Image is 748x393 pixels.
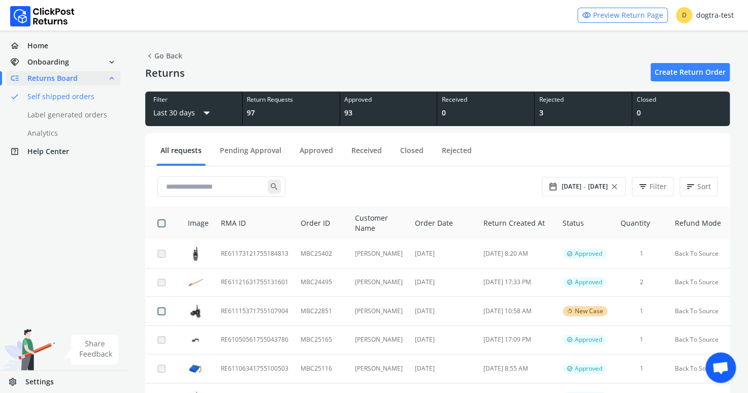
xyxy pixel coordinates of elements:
span: expand_more [107,55,116,69]
a: doneSelf shipped orders [6,89,133,104]
span: close [610,179,619,194]
td: RE61050561755043786 [215,325,295,354]
img: row_image [188,277,203,288]
td: [DATE] 17:09 PM [477,325,557,354]
td: Back To Source [668,325,730,354]
span: visibility [582,8,591,22]
a: Create Return Order [651,63,730,81]
td: [DATE] [409,297,477,326]
img: row_image [188,304,203,319]
td: RE61106341755100503 [215,354,295,383]
span: Help Center [27,146,69,157]
img: Logo [10,6,75,26]
img: share feedback [63,335,119,365]
span: expand_less [107,71,116,85]
img: row_image [188,361,203,376]
td: [DATE] [409,239,477,268]
img: row_image [188,246,203,261]
div: Filter [153,96,234,104]
a: Rejected [438,145,476,163]
a: Label generated orders [6,108,133,122]
a: help_centerHelp Center [6,144,120,159]
div: Approved [344,96,433,104]
td: [DATE] [409,268,477,297]
span: Settings [25,377,54,387]
td: [DATE] [409,325,477,354]
span: done [10,89,19,104]
td: [DATE] 8:55 AM [477,354,557,383]
span: New Case [575,307,603,315]
td: Back To Source [668,354,730,383]
span: chevron_left [145,49,154,63]
span: Approved [575,278,602,286]
td: [PERSON_NAME] [349,325,409,354]
td: Back To Source [668,268,730,297]
span: verified [567,278,573,286]
td: MBC25165 [295,325,349,354]
td: 1 [614,297,668,326]
td: 2 [614,268,668,297]
span: Approved [575,365,602,373]
span: date_range [548,179,558,194]
td: MBC25402 [295,239,349,268]
td: [PERSON_NAME] [349,239,409,268]
td: [DATE] 17:33 PM [477,268,557,297]
span: [DATE] [588,183,608,191]
div: 0 [636,108,726,118]
a: Closed [396,145,428,163]
span: help_center [10,144,27,159]
td: 1 [614,354,668,383]
th: Order Date [409,207,477,239]
td: MBC25116 [295,354,349,383]
td: [DATE] [409,354,477,383]
span: arrow_drop_down [199,104,214,122]
span: - [583,182,586,192]
a: Open chat [705,352,736,383]
td: RE61173121755184813 [215,239,295,268]
th: Return Created At [477,207,557,239]
span: Go Back [145,49,182,63]
td: MBC24495 [295,268,349,297]
span: Approved [575,250,602,258]
th: Image [176,207,215,239]
span: Home [27,41,48,51]
a: All requests [156,145,206,163]
div: 93 [344,108,433,118]
span: rotate_left [567,307,573,315]
div: Rejected [539,96,628,104]
span: verified [567,250,573,258]
th: Order ID [295,207,349,239]
h4: Returns [145,67,185,79]
span: Returns Board [27,73,78,83]
td: [PERSON_NAME] [349,354,409,383]
a: Pending Approval [216,145,285,163]
td: Back To Source [668,297,730,326]
a: homeHome [6,39,120,53]
a: Approved [296,145,337,163]
div: 0 [441,108,530,118]
a: visibilityPreview Return Page [577,8,668,23]
a: Analytics [6,126,133,140]
span: filter_list [638,179,647,194]
td: [PERSON_NAME] [349,268,409,297]
div: 3 [539,108,628,118]
td: [DATE] 8:20 AM [477,239,557,268]
td: 1 [614,325,668,354]
th: Status [557,207,614,239]
td: RE61121631755131601 [215,268,295,297]
span: sort [686,179,695,194]
th: Customer Name [349,207,409,239]
td: RE61115371755107904 [215,297,295,326]
span: Approved [575,336,602,344]
span: verified [567,336,573,344]
div: Return Requests [247,96,336,104]
div: Received [441,96,530,104]
button: Last 30 daysarrow_drop_down [153,104,214,122]
span: [DATE] [562,183,581,191]
img: row_image [188,334,203,346]
span: Onboarding [27,57,69,67]
th: Refund Mode [668,207,730,239]
td: 1 [614,239,668,268]
span: handshake [10,55,27,69]
span: search [268,179,281,194]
